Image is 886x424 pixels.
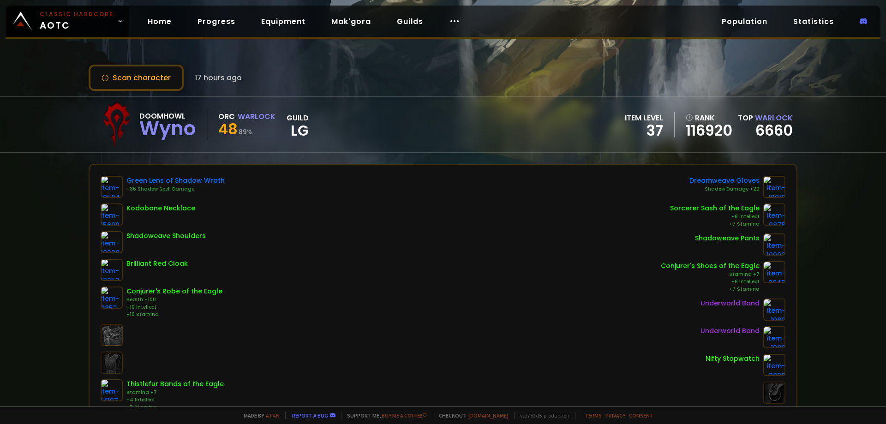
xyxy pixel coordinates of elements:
span: Checkout [433,412,509,419]
div: Underworld Band [700,326,760,336]
span: 17 hours ago [195,72,242,84]
small: Classic Hardcore [40,10,114,18]
div: Shadow Damage +20 [689,185,760,193]
a: Equipment [254,12,313,31]
div: +10 Intellect [126,304,222,311]
div: Shadoweave Shoulders [126,231,206,241]
img: item-9845 [763,261,785,283]
span: AOTC [40,10,114,32]
a: Report a bug [292,412,328,419]
span: v. d752d5 - production [514,412,569,419]
span: Made by [238,412,280,419]
span: LG [287,124,309,137]
div: +3 Stamina [126,404,224,411]
a: Statistics [786,12,841,31]
img: item-1980 [763,326,785,348]
div: Underworld Band [700,299,760,308]
div: Sorcerer Sash of the Eagle [670,203,760,213]
small: 89 % [239,127,253,137]
div: +7 Stamina [670,221,760,228]
div: +6 Intellect [661,278,760,286]
span: Support me, [341,412,427,419]
div: item level [625,112,663,124]
div: 37 [625,124,663,137]
div: +4 Intellect [126,396,224,404]
img: item-10002 [763,233,785,256]
a: Guilds [389,12,431,31]
img: item-10019 [763,176,785,198]
div: Brilliant Red Cloak [126,259,188,269]
a: Privacy [605,412,625,419]
div: Dreamweave Gloves [689,176,760,185]
a: [DOMAIN_NAME] [468,412,509,419]
img: item-14197 [101,379,123,401]
div: Conjurer's Robe of the Eagle [126,287,222,296]
a: Progress [190,12,243,31]
div: Warlock [238,111,275,122]
a: 6660 [755,120,793,141]
div: Wyno [139,122,196,136]
img: item-9875 [763,203,785,226]
img: item-2820 [763,354,785,376]
a: 116920 [686,124,732,137]
a: Home [140,12,179,31]
button: Scan character [89,65,184,91]
div: Conjurer's Shoes of the Eagle [661,261,760,271]
div: guild [287,112,309,137]
img: item-9852 [101,287,123,309]
div: +7 Stamina [661,286,760,293]
div: Nifty Stopwatch [706,354,760,364]
div: rank [686,112,732,124]
div: Health +100 [126,296,222,304]
div: Stamina +7 [661,271,760,278]
span: Warlock [755,113,793,123]
div: Orc [218,111,235,122]
a: Consent [629,412,653,419]
a: Buy me a coffee [382,412,427,419]
div: Thistlefur Bands of the Eagle [126,379,224,389]
span: 48 [218,119,238,139]
div: Green Lens of Shadow Wrath [126,176,225,185]
div: Shadoweave Pants [695,233,760,243]
div: Top [738,112,793,124]
img: item-15690 [101,203,123,226]
div: +8 Intellect [670,213,760,221]
a: Mak'gora [324,12,378,31]
div: Kodobone Necklace [126,203,195,213]
a: Classic HardcoreAOTC [6,6,129,37]
div: Stamina +7 [126,389,224,396]
img: item-1980 [763,299,785,321]
div: +36 Shadow Spell Damage [126,185,225,193]
a: Population [714,12,775,31]
a: a fan [266,412,280,419]
img: item-10028 [101,231,123,253]
a: Terms [585,412,602,419]
div: +10 Stamina [126,311,222,318]
div: Doomhowl [139,110,196,122]
img: item-10504 [101,176,123,198]
img: item-12253 [101,259,123,281]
